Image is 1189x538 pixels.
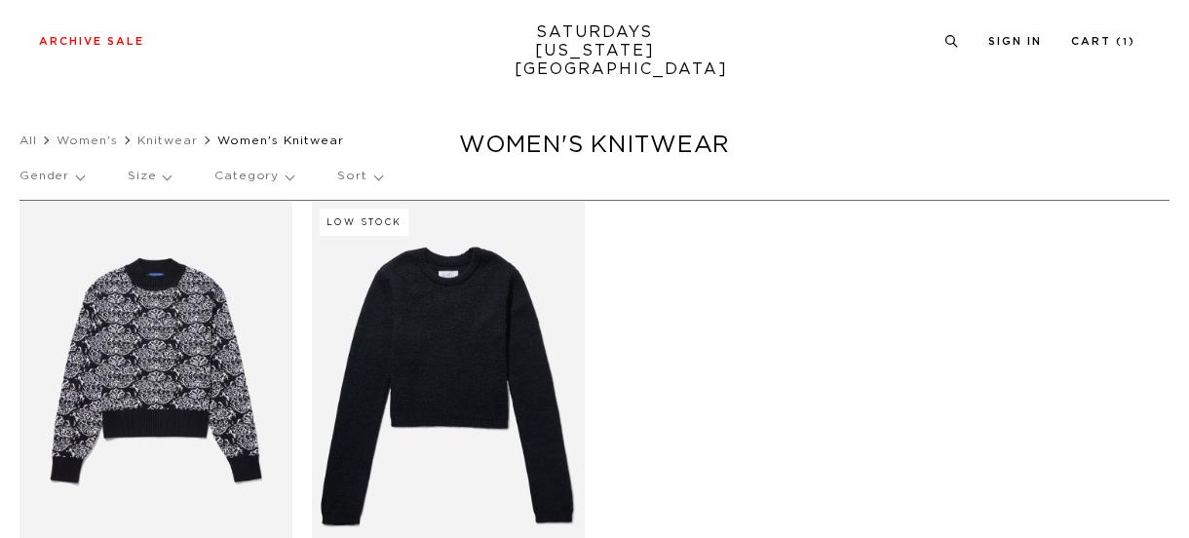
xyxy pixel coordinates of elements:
p: Gender [19,154,84,199]
a: Women's [57,134,118,146]
p: Size [128,154,171,199]
a: All [19,134,37,146]
span: Women's Knitwear [217,134,344,146]
a: Cart (1) [1071,36,1135,47]
a: SATURDAYS[US_STATE][GEOGRAPHIC_DATA] [515,23,675,79]
small: 1 [1123,38,1129,47]
a: Knitwear [137,134,198,146]
div: Low Stock [320,209,408,236]
a: Sign In [988,36,1042,47]
p: Category [214,154,293,199]
p: Sort [337,154,381,199]
a: Archive Sale [39,36,144,47]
